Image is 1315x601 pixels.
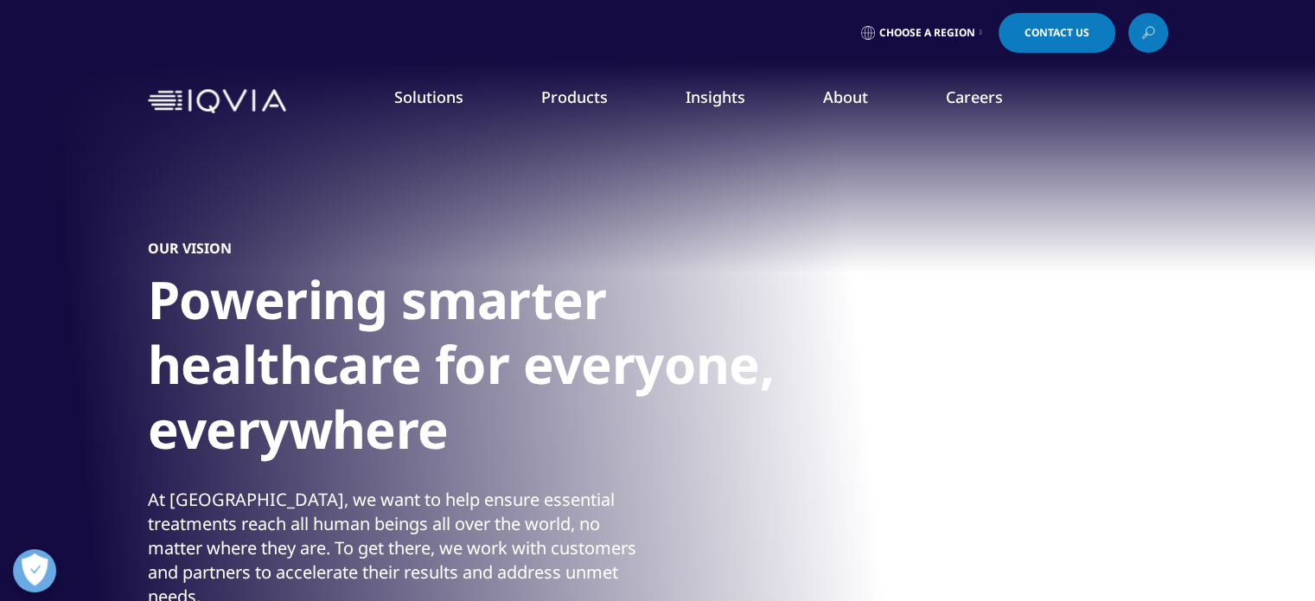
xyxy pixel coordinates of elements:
[148,240,232,257] h5: OUR VISION
[13,549,56,592] button: Open Preferences
[1025,28,1089,38] span: Contact Us
[823,86,868,107] a: About
[879,26,975,40] span: Choose a Region
[148,267,796,472] h1: Powering smarter healthcare for everyone, everywhere
[293,61,1168,142] nav: Primary
[394,86,463,107] a: Solutions
[946,86,1003,107] a: Careers
[999,13,1115,53] a: Contact Us
[686,86,745,107] a: Insights
[541,86,608,107] a: Products
[148,89,286,114] img: IQVIA Healthcare Information Technology and Pharma Clinical Research Company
